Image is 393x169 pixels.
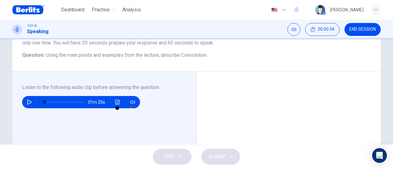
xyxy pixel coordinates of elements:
span: 01m 20s [88,96,110,108]
span: TOEFL® [27,24,37,28]
h6: Listen to the following audio clip before answering the question : [22,84,179,91]
img: Profile picture [315,5,325,15]
span: 00:00:34 [318,27,334,32]
h6: Question : [22,52,371,59]
span: Practice [92,6,110,13]
div: [PERSON_NAME] [330,6,364,13]
button: Dashboard [59,4,87,15]
div: Mute [287,23,300,36]
div: Hide [305,23,340,36]
h1: Speaking [27,28,49,35]
img: en [270,8,278,12]
a: Berlitz Brasil logo [12,4,59,16]
button: END SESSION [344,23,381,36]
div: Open Intercom Messenger [372,148,387,163]
span: Using the main points and examples from the lecture, describe Coevolution. [46,52,208,58]
span: END SESSION [349,27,376,32]
img: Berlitz Brasil logo [12,4,45,16]
button: Practice [89,4,118,15]
span: Analysis [123,6,141,13]
h6: Directions : [22,32,371,47]
button: Analysis [120,4,143,15]
button: Click to see the audio transcription [113,96,123,108]
span: Dashboard [61,6,84,13]
button: 00:00:34 [305,23,340,36]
